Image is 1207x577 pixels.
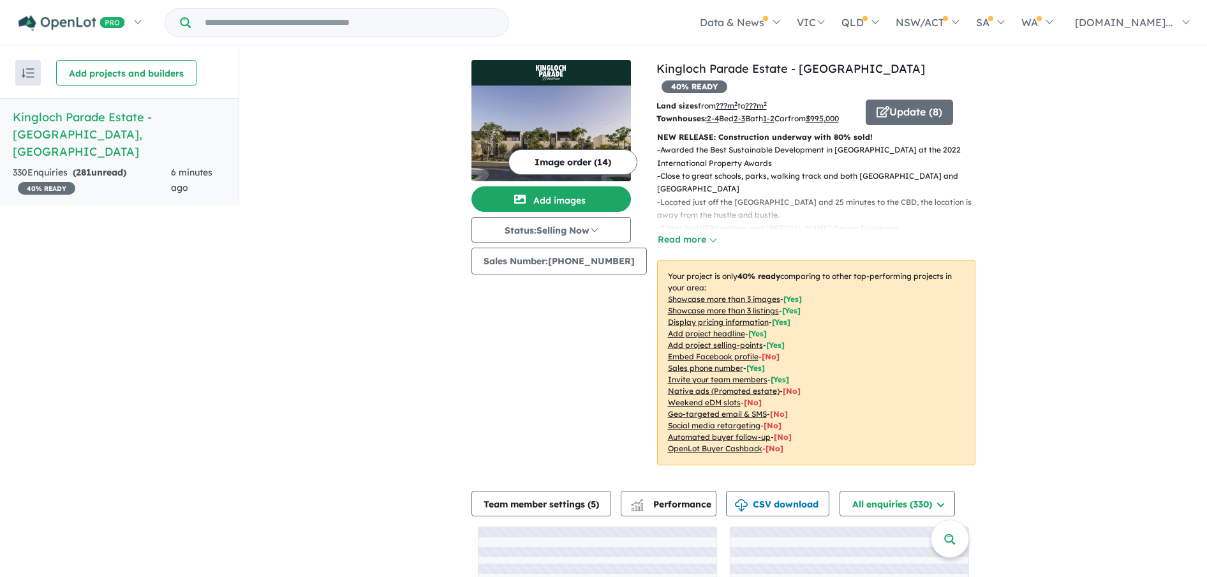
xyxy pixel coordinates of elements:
[633,498,711,510] span: Performance
[668,352,759,361] u: Embed Facebook profile
[657,196,986,222] p: - Located just off the [GEOGRAPHIC_DATA] and 25 minutes to the CBD, the location is away from the...
[656,112,856,125] p: Bed Bath Car from
[764,421,781,430] span: [No]
[748,329,767,338] span: [ Yes ]
[772,317,790,327] span: [ Yes ]
[735,499,748,512] img: download icon
[744,398,762,407] span: [No]
[840,491,955,516] button: All enquiries (330)
[657,260,975,465] p: Your project is only comparing to other top-performing projects in your area: - - - - - - - - - -...
[746,363,765,373] span: [ Yes ]
[764,100,767,107] sup: 2
[656,114,707,123] b: Townhouses:
[656,61,925,76] a: Kingloch Parade Estate - [GEOGRAPHIC_DATA]
[745,101,767,110] u: ???m
[657,222,986,235] p: - 7 Star NatHERS ratings and [PERSON_NAME] Design Excellence
[668,317,769,327] u: Display pricing information
[668,375,767,384] u: Invite your team members
[668,386,780,396] u: Native ads (Promoted estate)
[726,491,829,516] button: CSV download
[56,60,196,86] button: Add projects and builders
[18,182,75,195] span: 40 % READY
[471,186,631,212] button: Add images
[668,340,763,350] u: Add project selling-points
[783,386,801,396] span: [No]
[716,101,737,110] u: ??? m
[668,329,745,338] u: Add project headline
[866,100,953,125] button: Update (8)
[774,432,792,442] span: [No]
[193,9,506,36] input: Try estate name, suburb, builder or developer
[13,165,171,196] div: 330 Enquir ies
[668,421,760,430] u: Social media retargeting
[657,170,986,196] p: - Close to great schools, parks, walking track and both [GEOGRAPHIC_DATA] and [GEOGRAPHIC_DATA]
[734,100,737,107] sup: 2
[762,352,780,361] span: [ No ]
[668,294,780,304] u: Showcase more than 3 images
[471,217,631,243] button: Status:Selling Now
[591,498,596,510] span: 5
[668,409,767,419] u: Geo-targeted email & SMS
[668,444,762,453] u: OpenLot Buyer Cashback
[73,167,126,178] strong: ( unread)
[766,444,783,453] span: [No]
[662,80,727,93] span: 40 % READY
[737,101,767,110] span: to
[806,114,839,123] u: $ 995,000
[621,491,716,516] button: Performance
[657,131,975,144] p: NEW RELEASE: Construction underway with 80% sold!
[76,167,91,178] span: 281
[471,491,611,516] button: Team member settings (5)
[171,167,212,193] span: 6 minutes ago
[631,499,642,506] img: line-chart.svg
[508,149,637,175] button: Image order (14)
[763,114,774,123] u: 1-2
[657,144,986,170] p: - Awarded the Best Sustainable Development in [GEOGRAPHIC_DATA] at the 2022 International Propert...
[19,15,125,31] img: Openlot PRO Logo White
[22,68,34,78] img: sort.svg
[707,114,719,123] u: 2-4
[656,100,856,112] p: from
[656,101,698,110] b: Land sizes
[1075,16,1173,29] span: [DOMAIN_NAME]...
[477,65,626,80] img: Kingloch Parade Estate - Wantirna Logo
[771,375,789,384] span: [ Yes ]
[737,271,780,281] b: 40 % ready
[782,306,801,315] span: [ Yes ]
[657,232,717,247] button: Read more
[668,306,779,315] u: Showcase more than 3 listings
[770,409,788,419] span: [No]
[668,398,741,407] u: Weekend eDM slots
[471,86,631,181] img: Kingloch Parade Estate - Wantirna
[471,60,631,181] a: Kingloch Parade Estate - Wantirna LogoKingloch Parade Estate - Wantirna
[668,363,743,373] u: Sales phone number
[668,432,771,442] u: Automated buyer follow-up
[471,248,647,274] button: Sales Number:[PHONE_NUMBER]
[734,114,745,123] u: 2-3
[766,340,785,350] span: [ Yes ]
[13,109,226,160] h5: Kingloch Parade Estate - [GEOGRAPHIC_DATA] , [GEOGRAPHIC_DATA]
[631,503,644,511] img: bar-chart.svg
[783,294,802,304] span: [ Yes ]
